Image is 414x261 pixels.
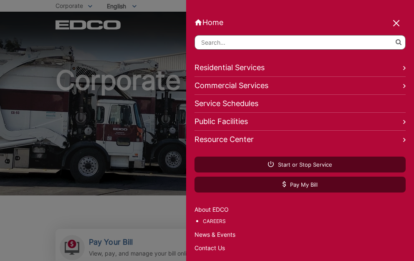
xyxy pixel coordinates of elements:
[194,157,406,172] a: Start or Stop Service
[194,35,406,50] input: Search
[194,18,406,27] a: Home
[194,205,406,214] a: About EDCO
[194,177,406,193] a: Pay My Bill
[194,230,406,239] a: News & Events
[268,161,332,168] span: Start or Stop Service
[283,181,318,188] span: Pay My Bill
[194,243,406,253] a: Contact Us
[194,59,406,77] a: Residential Services
[194,131,406,148] a: Resource Center
[203,217,406,226] a: Careers
[194,77,406,95] a: Commercial Services
[194,113,406,131] a: Public Facilities
[194,95,406,113] a: Service Schedules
